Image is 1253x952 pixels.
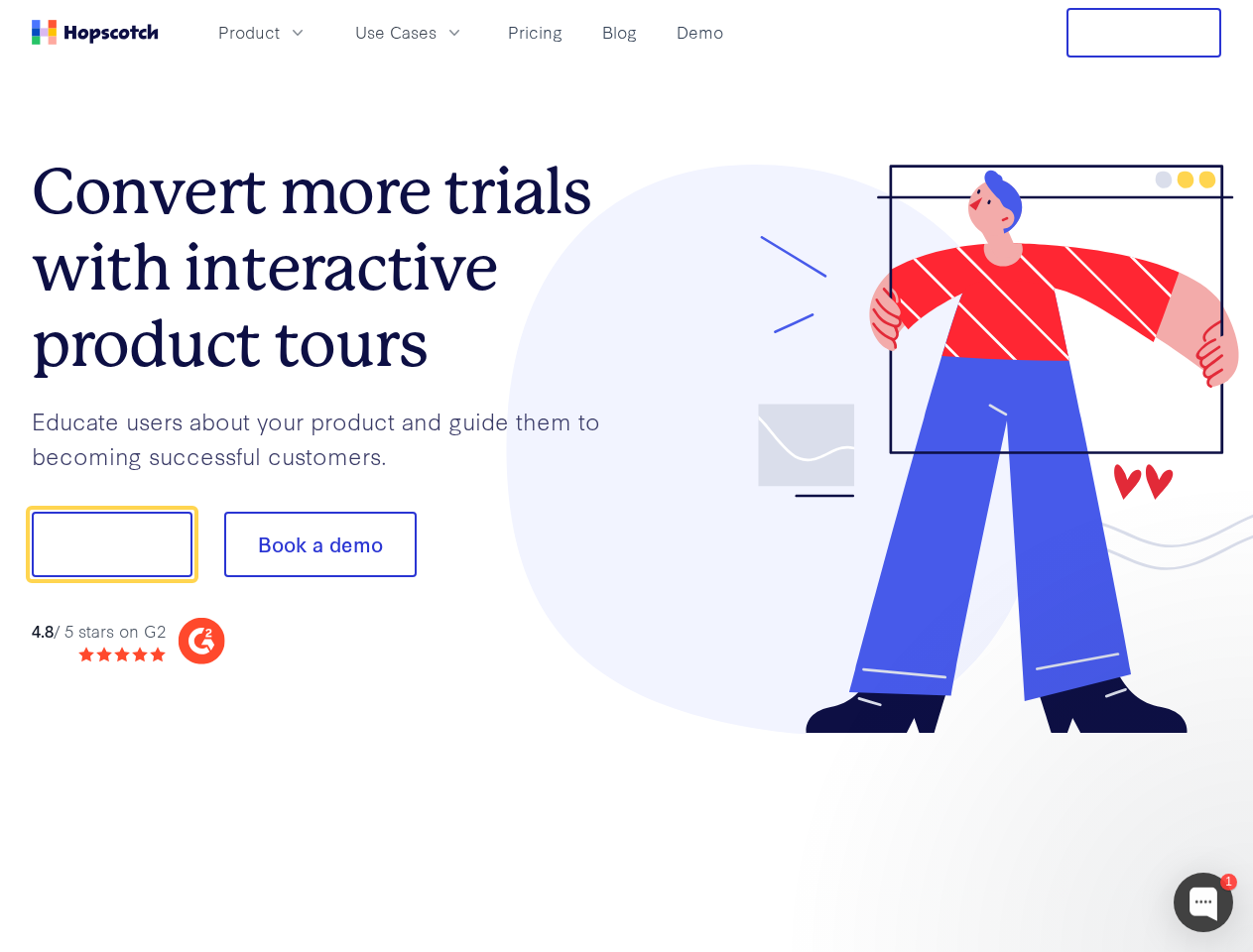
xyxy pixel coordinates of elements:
button: Free Trial [1066,8,1221,58]
span: Product [218,20,280,45]
a: Home [32,20,159,45]
a: Pricing [500,16,570,49]
p: Educate users about your product and guide them to becoming successful customers. [32,404,627,472]
strong: 4.8 [32,619,54,642]
button: Use Cases [343,16,476,49]
h1: Convert more trials with interactive product tours [32,154,627,382]
div: 1 [1220,874,1237,891]
button: Product [206,16,319,49]
span: Use Cases [355,20,437,45]
div: / 5 stars on G2 [32,619,166,644]
button: Show me! [32,512,192,577]
a: Demo [669,16,731,49]
button: Book a demo [224,512,417,577]
a: Blog [594,16,645,49]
